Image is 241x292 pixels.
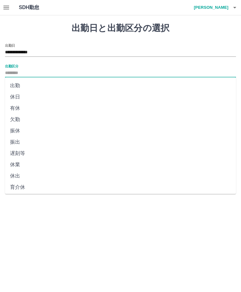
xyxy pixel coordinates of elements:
[5,43,15,48] label: 出勤日
[5,91,236,103] li: 休日
[5,182,236,193] li: 育介休
[5,103,236,114] li: 有休
[5,125,236,136] li: 振休
[5,148,236,159] li: 遅刻等
[5,193,236,204] li: 不就労
[5,64,18,68] label: 出勤区分
[5,159,236,170] li: 休業
[5,23,236,34] h1: 出勤日と出勤区分の選択
[5,136,236,148] li: 振出
[5,80,236,91] li: 出勤
[5,114,236,125] li: 欠勤
[5,170,236,182] li: 休出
